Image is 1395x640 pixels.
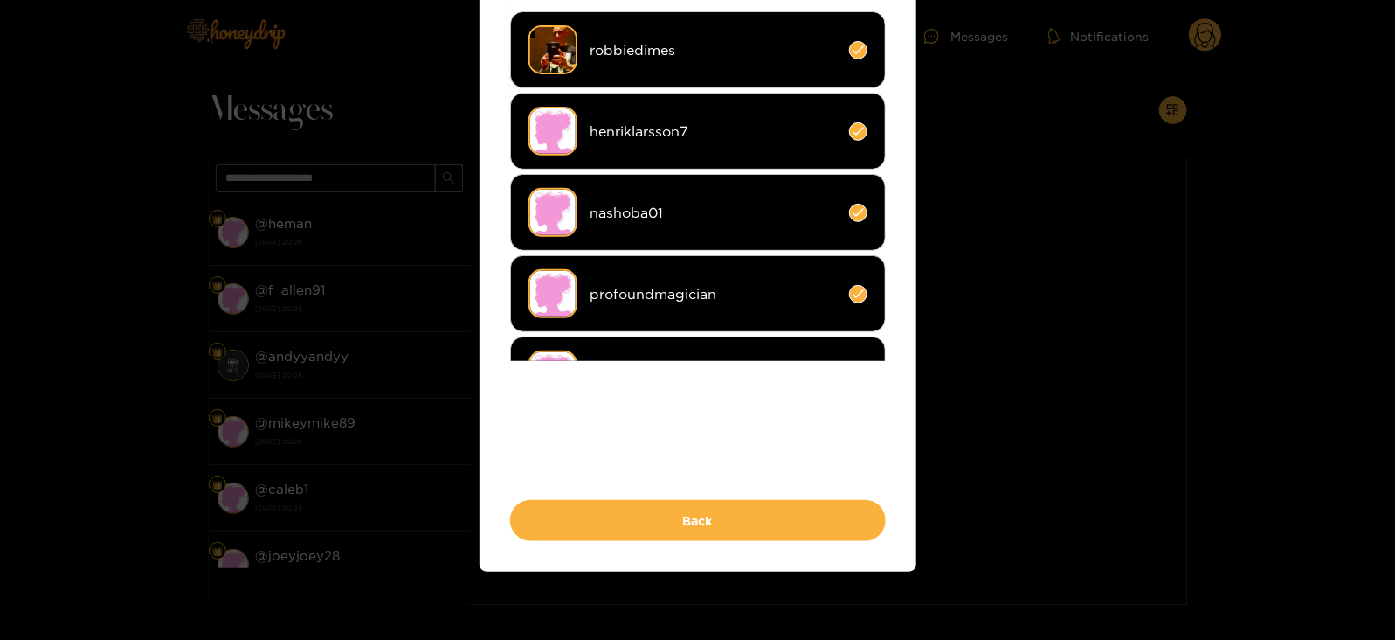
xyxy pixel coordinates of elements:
[510,500,886,541] button: Back
[590,122,836,142] span: henriklarsson7
[528,269,577,318] img: no-avatar.png
[528,25,577,74] img: upxnl-screenshot_20250725_032726_gallery.jpg
[528,107,577,156] img: no-avatar.png
[528,188,577,237] img: no-avatar.png
[590,40,836,60] span: robbiedimes
[528,351,577,400] img: no-avatar.png
[590,203,836,223] span: nashoba01
[590,284,836,304] span: profoundmagician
